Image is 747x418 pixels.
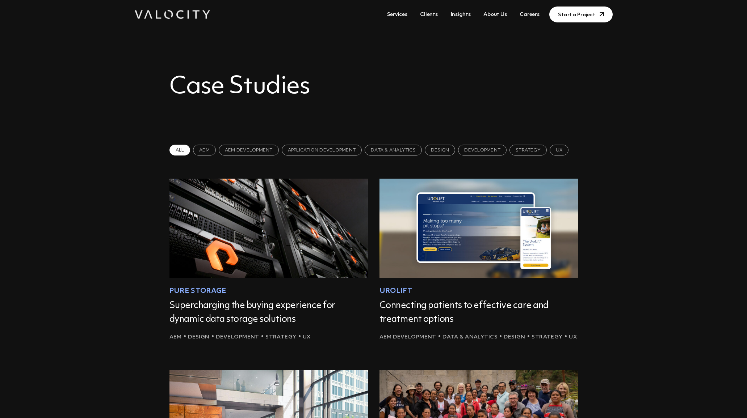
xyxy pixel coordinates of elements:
[425,145,455,155] span: Design
[532,334,569,340] span: Strategy
[365,145,422,155] span: Data & Analytics
[504,334,532,340] span: Design
[193,145,216,155] span: AEM
[569,334,577,340] span: UX
[458,145,507,155] span: Development
[219,145,279,155] span: AEM Development
[379,286,578,296] div: Urolift
[169,145,190,155] span: All
[169,72,578,101] h1: Case Studies
[549,7,612,22] a: Start a Project
[417,8,440,21] a: Clients
[550,145,568,155] span: UX
[169,286,368,296] div: Pure Storage
[379,334,443,340] span: AEM Development
[135,10,210,19] img: Valocity Digital
[480,8,509,21] a: About Us
[442,334,504,340] span: Data & Analytics
[517,8,542,21] a: Careers
[509,145,547,155] span: Strategy
[379,301,549,324] a: Connecting patients to effective care and treatment options
[384,8,410,21] a: Services
[448,8,474,21] a: Insights
[282,145,362,155] span: Application Development
[265,334,303,340] span: Strategy
[169,334,188,340] span: AEM
[188,334,216,340] span: Design
[216,334,265,340] span: Development
[303,334,311,340] span: UX
[169,301,335,324] a: Supercharging the buying experience for dynamic data storage solutions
